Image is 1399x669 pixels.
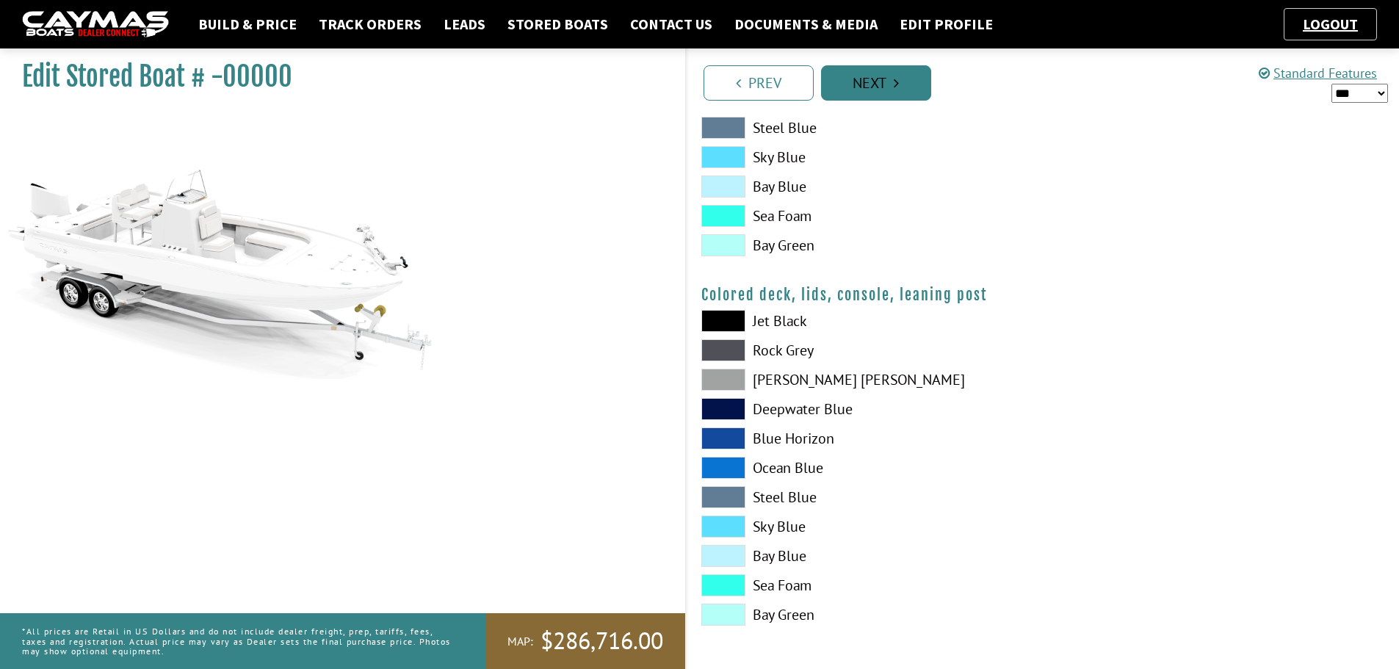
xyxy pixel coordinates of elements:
[623,15,720,34] a: Contact Us
[701,234,1028,256] label: Bay Green
[22,60,648,93] h1: Edit Stored Boat # -00000
[701,516,1028,538] label: Sky Blue
[701,486,1028,508] label: Steel Blue
[892,15,1000,34] a: Edit Profile
[701,176,1028,198] label: Bay Blue
[541,626,663,657] span: $286,716.00
[701,427,1028,449] label: Blue Horizon
[701,604,1028,626] label: Bay Green
[701,146,1028,168] label: Sky Blue
[701,398,1028,420] label: Deepwater Blue
[22,619,452,663] p: *All prices are Retail in US Dollars and do not include dealer freight, prep, tariffs, fees, taxe...
[701,310,1028,332] label: Jet Black
[311,15,429,34] a: Track Orders
[500,15,615,34] a: Stored Boats
[1295,15,1365,33] a: Logout
[191,15,304,34] a: Build & Price
[485,613,685,669] a: MAP:$286,716.00
[701,286,1385,304] h4: Colored deck, lids, console, leaning post
[701,339,1028,361] label: Rock Grey
[701,369,1028,391] label: [PERSON_NAME] [PERSON_NAME]
[701,205,1028,227] label: Sea Foam
[507,634,533,649] span: MAP:
[821,65,931,101] a: Next
[701,574,1028,596] label: Sea Foam
[1259,65,1377,82] a: Standard Features
[22,11,169,38] img: caymas-dealer-connect-2ed40d3bc7270c1d8d7ffb4b79bf05adc795679939227970def78ec6f6c03838.gif
[727,15,885,34] a: Documents & Media
[436,15,493,34] a: Leads
[701,457,1028,479] label: Ocean Blue
[701,545,1028,567] label: Bay Blue
[701,117,1028,139] label: Steel Blue
[704,65,814,101] a: Prev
